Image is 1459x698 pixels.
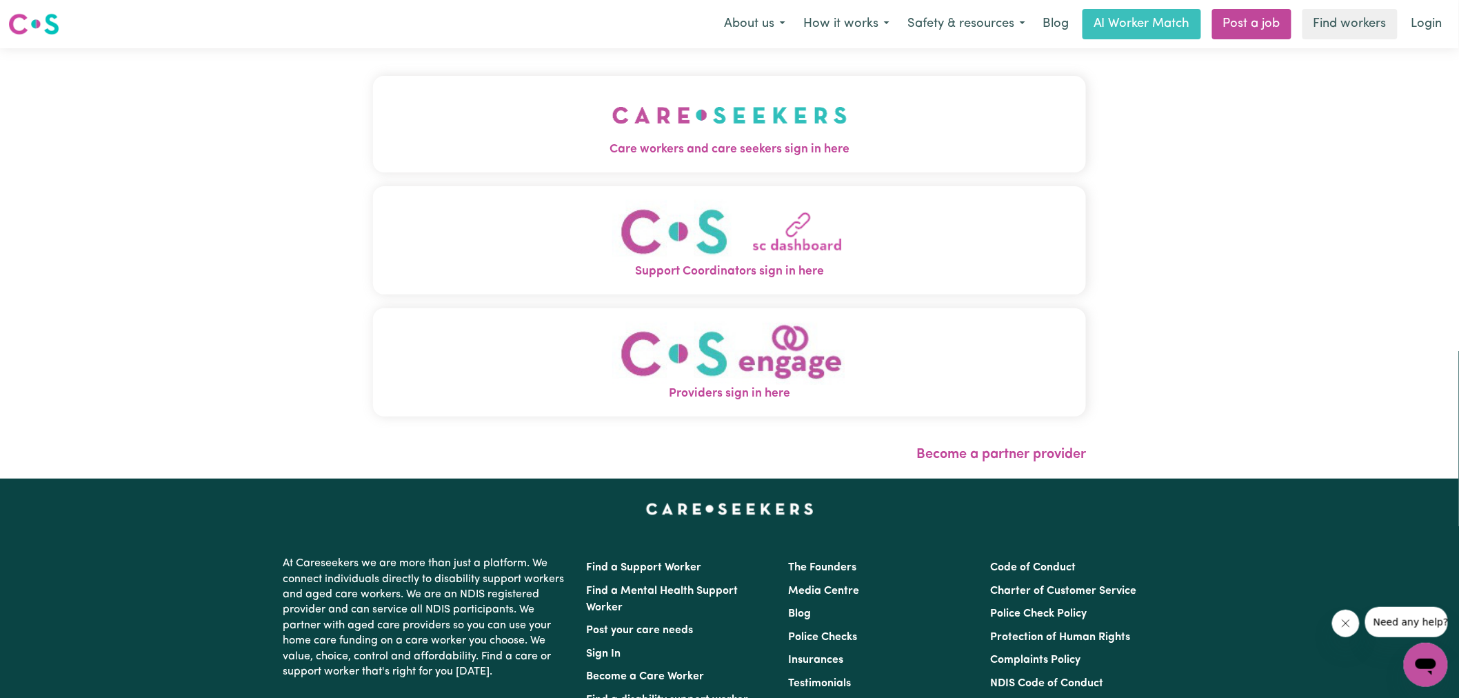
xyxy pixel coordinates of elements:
[586,648,621,659] a: Sign In
[646,503,814,515] a: Careseekers home page
[8,12,59,37] img: Careseekers logo
[1365,607,1448,637] iframe: Message from company
[373,308,1086,417] button: Providers sign in here
[1083,9,1201,39] a: AI Worker Match
[991,655,1081,666] a: Complaints Policy
[788,678,851,689] a: Testimonials
[586,625,693,636] a: Post your care needs
[373,385,1086,403] span: Providers sign in here
[991,586,1137,597] a: Charter of Customer Service
[794,10,898,39] button: How it works
[586,586,738,613] a: Find a Mental Health Support Worker
[586,671,704,682] a: Become a Care Worker
[373,76,1086,172] button: Care workers and care seekers sign in here
[373,186,1086,295] button: Support Coordinators sign in here
[715,10,794,39] button: About us
[586,562,701,573] a: Find a Support Worker
[991,608,1087,619] a: Police Check Policy
[8,8,59,40] a: Careseekers logo
[1034,9,1077,39] a: Blog
[373,263,1086,281] span: Support Coordinators sign in here
[1212,9,1291,39] a: Post a job
[916,448,1086,461] a: Become a partner provider
[1332,610,1360,637] iframe: Close message
[788,608,811,619] a: Blog
[788,655,843,666] a: Insurances
[373,141,1086,159] span: Care workers and care seekers sign in here
[1404,643,1448,687] iframe: Button to launch messaging window
[991,632,1131,643] a: Protection of Human Rights
[8,10,83,21] span: Need any help?
[991,562,1076,573] a: Code of Conduct
[788,632,857,643] a: Police Checks
[283,550,570,685] p: At Careseekers we are more than just a platform. We connect individuals directly to disability su...
[991,678,1104,689] a: NDIS Code of Conduct
[898,10,1034,39] button: Safety & resources
[1403,9,1451,39] a: Login
[788,562,856,573] a: The Founders
[788,586,859,597] a: Media Centre
[1302,9,1398,39] a: Find workers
